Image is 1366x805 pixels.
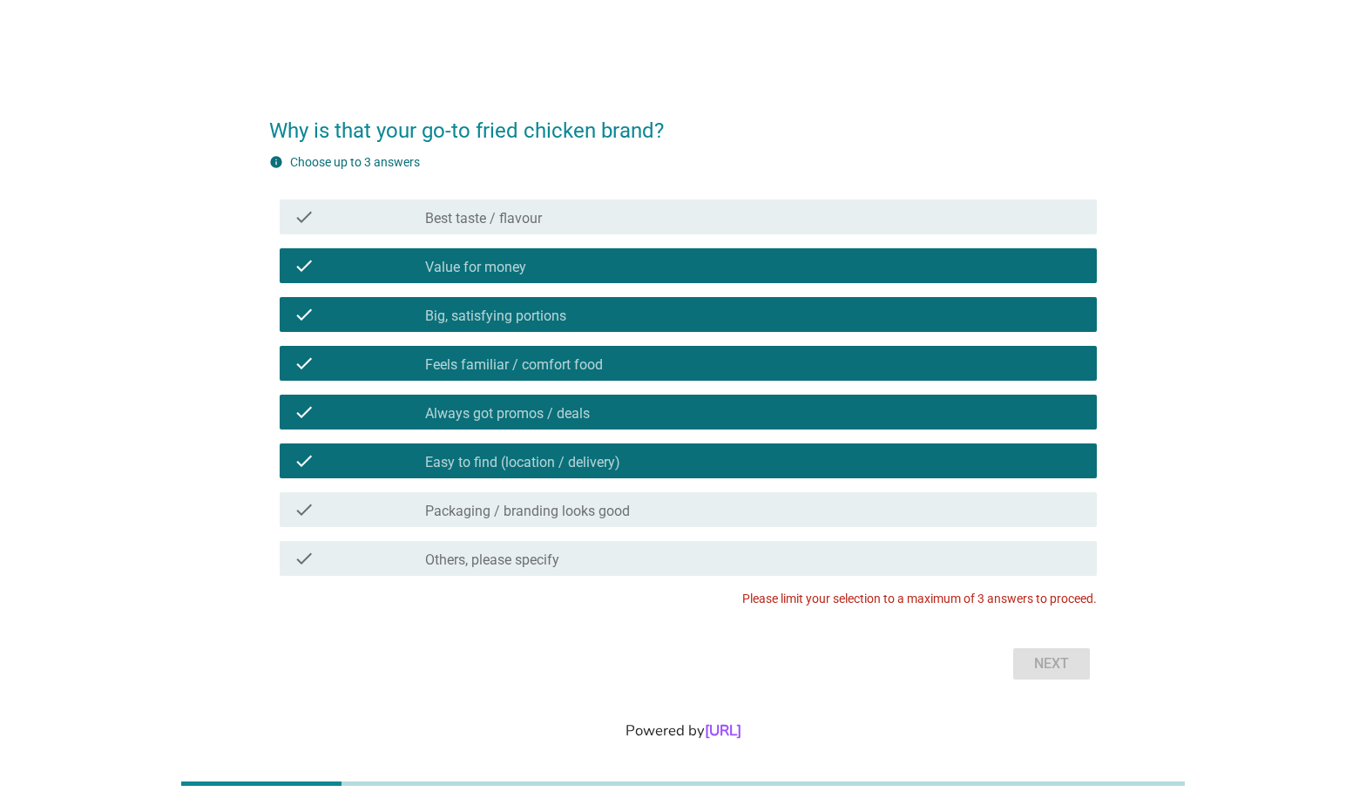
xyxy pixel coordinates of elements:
[425,454,620,471] label: Easy to find (location / delivery)
[742,590,1097,608] p: Please limit your selection to a maximum of 3 answers to proceed.
[425,503,630,520] label: Packaging / branding looks good
[294,499,314,520] i: check
[425,210,542,227] label: Best taste / flavour
[294,450,314,471] i: check
[290,155,420,169] label: Choose up to 3 answers
[294,402,314,423] i: check
[294,206,314,227] i: check
[425,308,566,325] label: Big, satisfying portions
[425,259,526,276] label: Value for money
[269,155,283,169] i: info
[705,720,741,741] a: [URL]
[294,353,314,374] i: check
[425,551,559,569] label: Others, please specify
[269,98,1096,146] h2: Why is that your go-to fried chicken brand?
[21,720,1345,741] div: Powered by
[425,405,590,423] label: Always got promos / deals
[294,548,314,569] i: check
[294,304,314,325] i: check
[425,356,603,374] label: Feels familiar / comfort food
[294,255,314,276] i: check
